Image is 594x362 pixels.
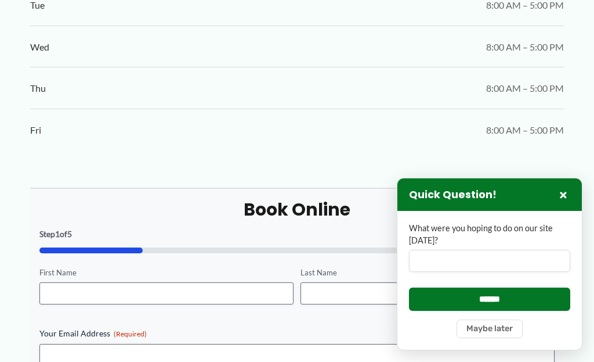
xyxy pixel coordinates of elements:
[409,188,497,202] h3: Quick Question!
[30,121,41,139] span: Fri
[486,38,564,56] span: 8:00 AM – 5:00 PM
[39,198,555,221] h2: Book Online
[114,329,147,338] span: (Required)
[486,121,564,139] span: 8:00 AM – 5:00 PM
[30,80,46,97] span: Thu
[55,229,60,239] span: 1
[457,320,523,338] button: Maybe later
[30,38,49,56] span: Wed
[39,267,294,278] label: First Name
[486,80,564,97] span: 8:00 AM – 5:00 PM
[39,230,555,238] p: Step of
[300,267,555,278] label: Last Name
[67,229,72,239] span: 5
[39,328,555,339] label: Your Email Address
[409,223,570,246] label: What were you hoping to do on our site [DATE]?
[556,188,570,202] button: Close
